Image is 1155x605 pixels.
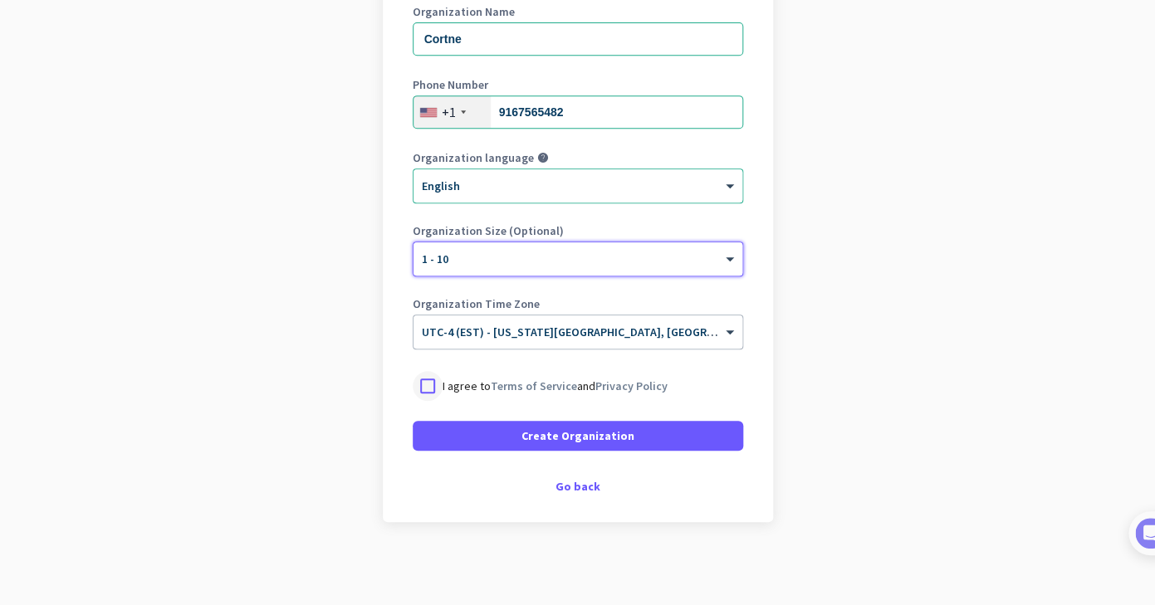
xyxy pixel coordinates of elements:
[413,481,743,492] div: Go back
[413,225,743,237] label: Organization Size (Optional)
[413,79,743,90] label: Phone Number
[521,427,634,444] span: Create Organization
[537,152,549,163] i: help
[442,104,456,120] div: +1
[413,22,743,56] input: What is the name of your organization?
[443,378,668,394] p: I agree to and
[413,421,743,451] button: Create Organization
[491,378,577,393] a: Terms of Service
[413,95,743,129] input: 201-555-0123
[413,152,534,163] label: Organization language
[413,6,743,17] label: Organization Name
[595,378,668,393] a: Privacy Policy
[413,298,743,310] label: Organization Time Zone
